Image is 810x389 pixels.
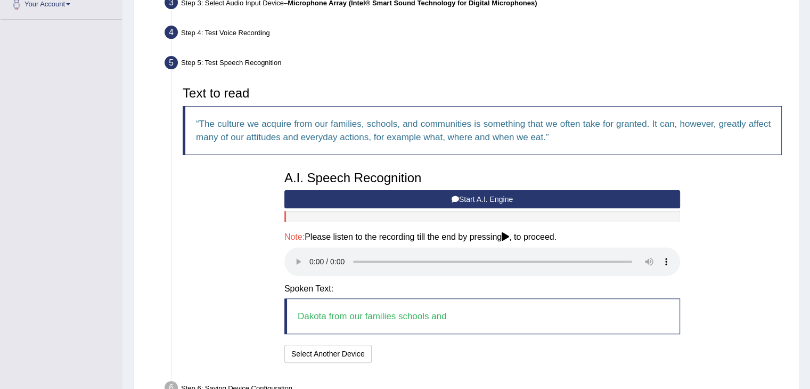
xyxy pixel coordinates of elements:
[160,53,794,76] div: Step 5: Test Speech Recognition
[284,345,372,363] button: Select Another Device
[284,232,305,241] span: Note:
[284,232,680,242] h4: Please listen to the recording till the end by pressing , to proceed.
[284,190,680,208] button: Start A.I. Engine
[160,22,794,46] div: Step 4: Test Voice Recording
[284,298,680,334] blockquote: Dakota from our families schools and
[284,171,680,185] h3: A.I. Speech Recognition
[183,86,782,100] h3: Text to read
[284,284,680,294] h4: Spoken Text:
[196,119,771,142] q: The culture we acquire from our families, schools, and communities is something that we often tak...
